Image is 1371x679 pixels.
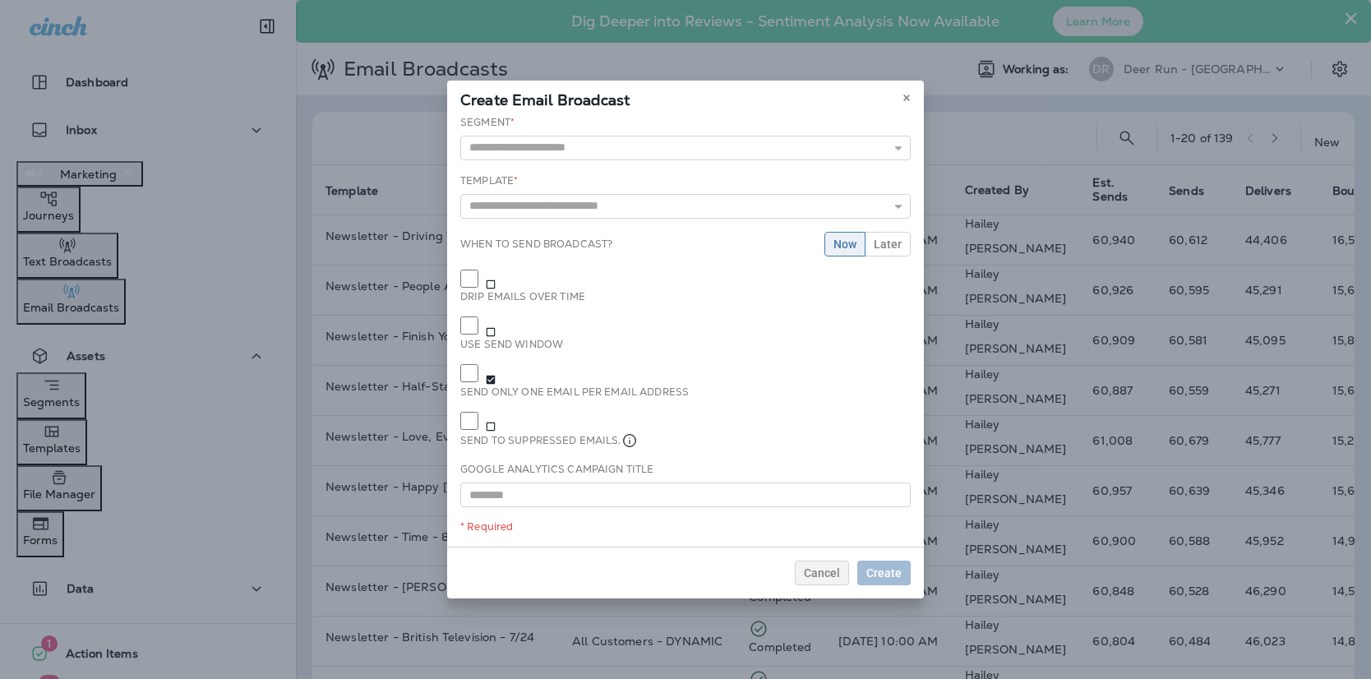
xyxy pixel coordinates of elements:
button: Cancel [795,561,849,585]
span: Create [866,567,902,579]
button: Now [824,232,866,256]
button: Later [865,232,911,256]
span: Now [833,238,856,250]
label: Drip emails over time [460,290,685,303]
span: Later [874,238,902,250]
label: Use send window [460,338,911,351]
span: Cancel [804,567,840,579]
label: Google Analytics Campaign Title [460,463,653,476]
label: When to send broadcast? [460,238,612,251]
label: Send to suppressed emails. [460,432,911,449]
label: Send only one email per email address [460,386,911,399]
div: Create Email Broadcast [447,81,924,115]
button: Create [857,561,911,585]
label: Template [460,174,518,187]
label: Segment [460,116,515,129]
div: * Required [460,520,911,533]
